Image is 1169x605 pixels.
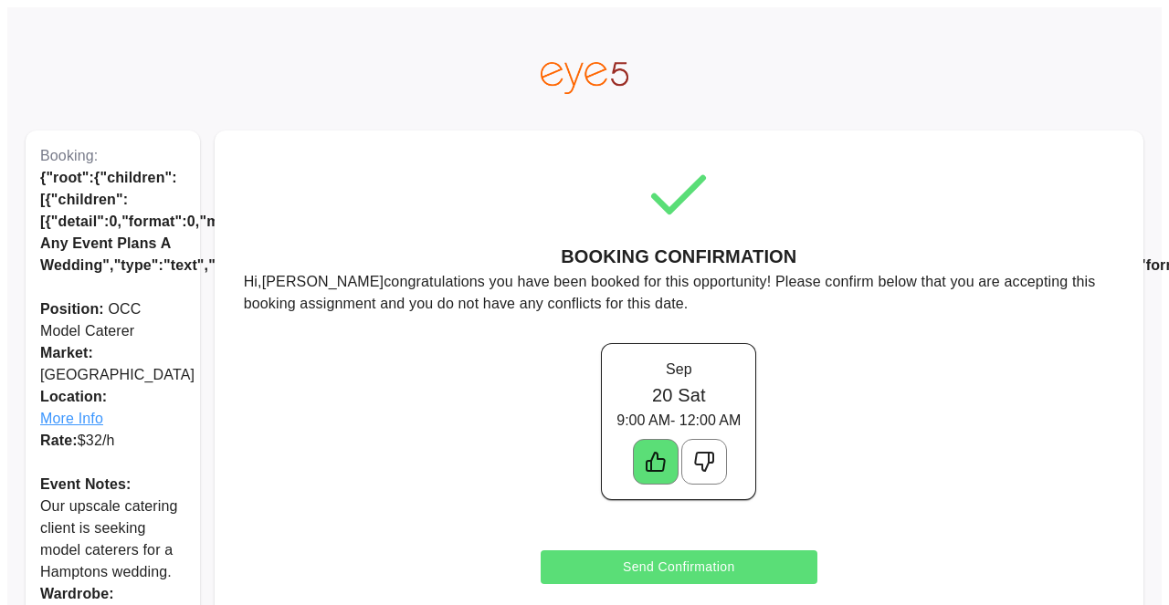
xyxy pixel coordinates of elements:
p: Our upscale catering client is seeking model caterers for a Hamptons wedding. [40,495,185,583]
p: Hi, [PERSON_NAME] congratulations you have been booked for this opportunity! Please confirm below... [244,271,1114,315]
span: More Info [40,408,185,430]
p: OCC Model Caterer [40,298,185,342]
p: $ 32 /h [40,430,185,452]
span: Location: [40,386,185,408]
p: Wardrobe: [40,583,185,605]
p: Booking: [40,145,185,167]
p: Event Notes: [40,474,185,495]
span: Market: [40,345,93,360]
p: Sep [616,359,741,381]
p: [GEOGRAPHIC_DATA] [40,342,185,386]
p: {"root":{"children":[{"children":[{"detail":0,"format":0,"mode":"normal","style":"","text":"In An... [40,167,185,276]
h6: 20 Sat [616,381,741,410]
img: eye5 [541,62,628,94]
h6: BOOKING CONFIRMATION [561,242,796,271]
button: Send Confirmation [541,550,817,584]
span: Rate: [40,433,78,448]
span: Position: [40,301,104,317]
p: 9:00 AM - 12:00 AM [616,410,741,432]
